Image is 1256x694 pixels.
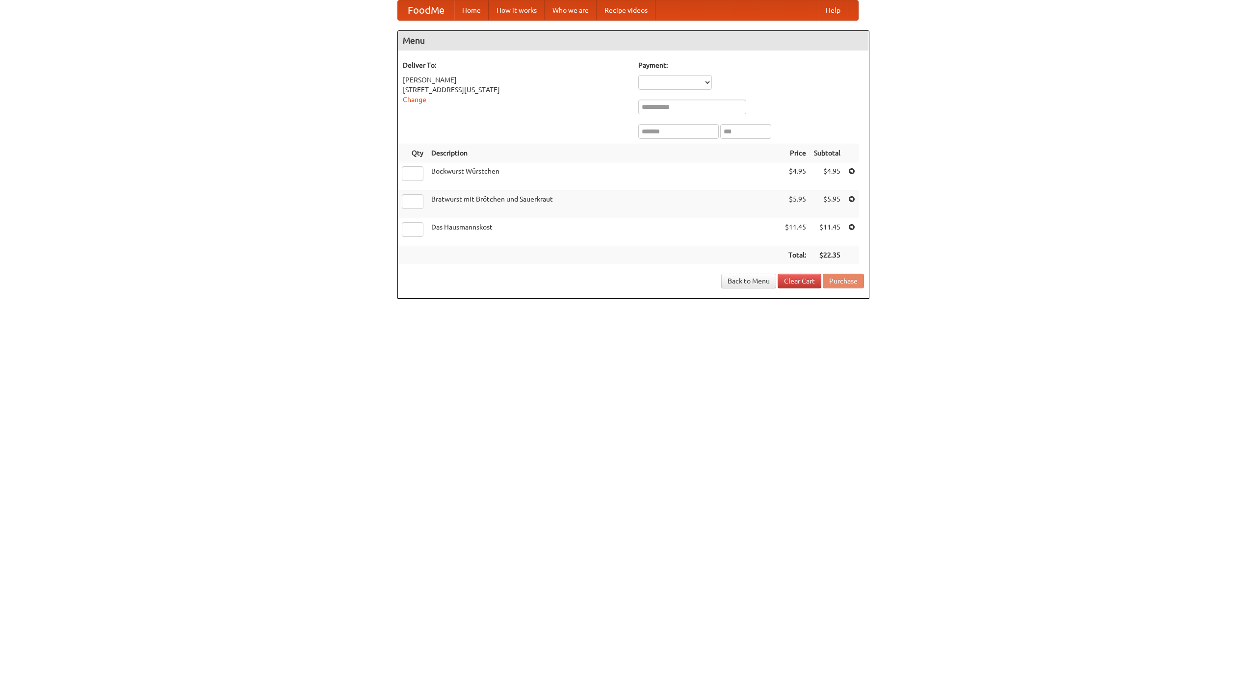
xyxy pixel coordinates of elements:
[427,190,781,218] td: Bratwurst mit Brötchen und Sauerkraut
[398,144,427,162] th: Qty
[403,96,426,103] a: Change
[810,144,844,162] th: Subtotal
[778,274,821,288] a: Clear Cart
[781,144,810,162] th: Price
[818,0,848,20] a: Help
[810,246,844,264] th: $22.35
[781,162,810,190] td: $4.95
[781,218,810,246] td: $11.45
[427,144,781,162] th: Description
[427,218,781,246] td: Das Hausmannskost
[810,218,844,246] td: $11.45
[427,162,781,190] td: Bockwurst Würstchen
[398,0,454,20] a: FoodMe
[545,0,597,20] a: Who we are
[403,75,628,85] div: [PERSON_NAME]
[823,274,864,288] button: Purchase
[810,190,844,218] td: $5.95
[721,274,776,288] a: Back to Menu
[403,60,628,70] h5: Deliver To:
[454,0,489,20] a: Home
[403,85,628,95] div: [STREET_ADDRESS][US_STATE]
[489,0,545,20] a: How it works
[638,60,864,70] h5: Payment:
[597,0,655,20] a: Recipe videos
[398,31,869,51] h4: Menu
[781,246,810,264] th: Total:
[781,190,810,218] td: $5.95
[810,162,844,190] td: $4.95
